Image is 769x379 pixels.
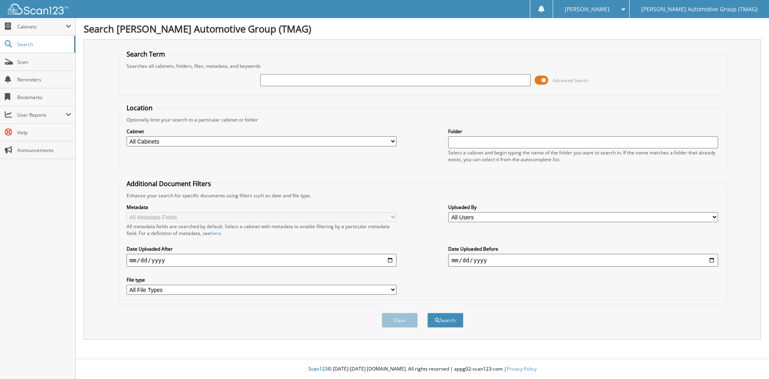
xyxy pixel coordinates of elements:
[641,7,757,12] span: [PERSON_NAME] Automotive Group (TMAG)
[17,23,66,30] span: Cabinets
[448,128,718,135] label: Folder
[211,230,221,237] a: here
[127,223,397,237] div: All metadata fields are searched by default. Select a cabinet with metadata to enable filtering b...
[123,192,723,199] div: Enhance your search for specific documents using filters such as date and file type.
[17,59,71,65] span: Scan
[8,4,68,14] img: scan123-logo-white.svg
[17,76,71,83] span: Reminders
[17,111,66,118] span: User Reports
[127,254,397,267] input: start
[17,147,71,154] span: Announcements
[448,149,718,163] div: Select a cabinet and begin typing the name of the folder you want to search in. If the name match...
[127,204,397,211] label: Metadata
[123,50,169,59] legend: Search Term
[308,365,328,372] span: Scan123
[127,128,397,135] label: Cabinet
[17,94,71,101] span: Bookmarks
[448,245,718,252] label: Date Uploaded Before
[553,77,588,83] span: Advanced Search
[123,63,723,69] div: Searches all cabinets, folders, files, metadata, and keywords
[123,103,157,112] legend: Location
[84,22,761,35] h1: Search [PERSON_NAME] Automotive Group (TMAG)
[127,276,397,283] label: File type
[123,179,215,188] legend: Additional Document Filters
[127,245,397,252] label: Date Uploaded After
[76,359,769,379] div: © [DATE]-[DATE] [DOMAIN_NAME]. All rights reserved | appg02-scan123-com |
[448,204,718,211] label: Uploaded By
[123,116,723,123] div: Optionally limit your search to a particular cabinet or folder
[17,41,70,48] span: Search
[565,7,610,12] span: [PERSON_NAME]
[427,313,463,328] button: Search
[448,254,718,267] input: end
[17,129,71,136] span: Help
[507,365,537,372] a: Privacy Policy
[382,313,418,328] button: Clear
